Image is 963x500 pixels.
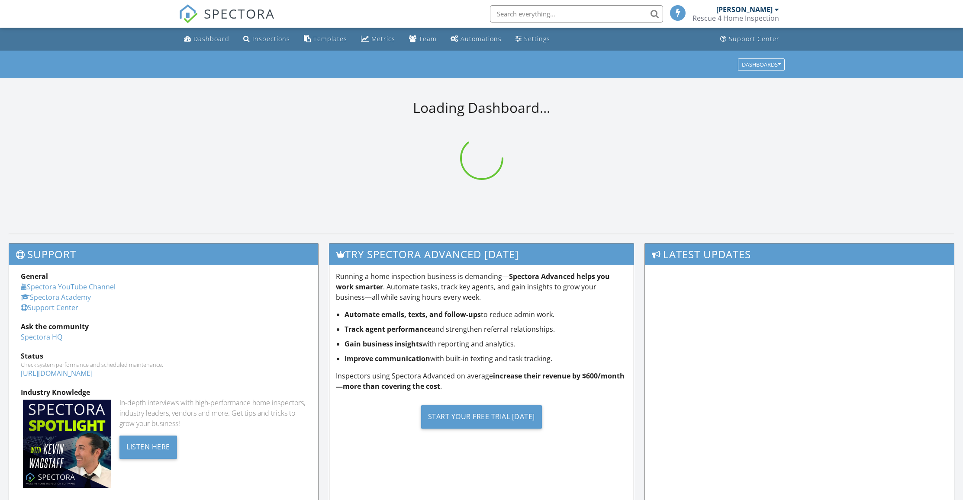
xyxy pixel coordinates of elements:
[336,272,610,292] strong: Spectora Advanced helps you work smarter
[179,4,198,23] img: The Best Home Inspection Software - Spectora
[329,244,633,265] h3: Try spectora advanced [DATE]
[252,35,290,43] div: Inspections
[345,339,422,349] strong: Gain business insights
[21,303,78,312] a: Support Center
[119,397,306,429] div: In-depth interviews with high-performance home inspectors, industry leaders, vendors and more. Ge...
[406,31,440,47] a: Team
[717,31,783,47] a: Support Center
[716,5,773,14] div: [PERSON_NAME]
[490,5,663,22] input: Search everything...
[524,35,550,43] div: Settings
[645,244,954,265] h3: Latest Updates
[345,354,430,363] strong: Improve communication
[345,339,627,349] li: with reporting and analytics.
[336,271,627,302] p: Running a home inspection business is demanding— . Automate tasks, track key agents, and gain ins...
[729,35,779,43] div: Support Center
[336,371,627,391] p: Inspectors using Spectora Advanced on average .
[345,310,481,319] strong: Automate emails, texts, and follow-ups
[21,282,116,292] a: Spectora YouTube Channel
[119,436,177,459] div: Listen Here
[21,351,306,361] div: Status
[345,324,627,334] li: and strengthen referral relationships.
[21,321,306,332] div: Ask the community
[21,369,93,378] a: [URL][DOMAIN_NAME]
[179,12,275,30] a: SPECTORA
[692,14,779,22] div: Rescue 4 Home Inspection
[371,35,395,43] div: Metrics
[21,272,48,281] strong: General
[419,35,437,43] div: Team
[461,35,502,43] div: Automations
[512,31,554,47] a: Settings
[240,31,293,47] a: Inspections
[738,58,785,71] button: Dashboards
[21,292,91,302] a: Spectora Academy
[21,387,306,397] div: Industry Knowledge
[21,361,306,368] div: Check system performance and scheduled maintenance.
[345,309,627,320] li: to reduce admin work.
[300,31,351,47] a: Templates
[204,4,275,22] span: SPECTORA
[313,35,347,43] div: Templates
[193,35,229,43] div: Dashboard
[9,244,318,265] h3: Support
[23,400,111,488] img: Spectoraspolightmain
[358,31,399,47] a: Metrics
[119,442,177,451] a: Listen Here
[345,353,627,364] li: with built-in texting and task tracking.
[447,31,505,47] a: Automations (Basic)
[742,61,781,67] div: Dashboards
[21,332,62,342] a: Spectora HQ
[336,371,625,391] strong: increase their revenue by $600/month—more than covering the cost
[421,405,542,429] div: Start Your Free Trial [DATE]
[336,398,627,435] a: Start Your Free Trial [DATE]
[180,31,233,47] a: Dashboard
[345,324,432,334] strong: Track agent performance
